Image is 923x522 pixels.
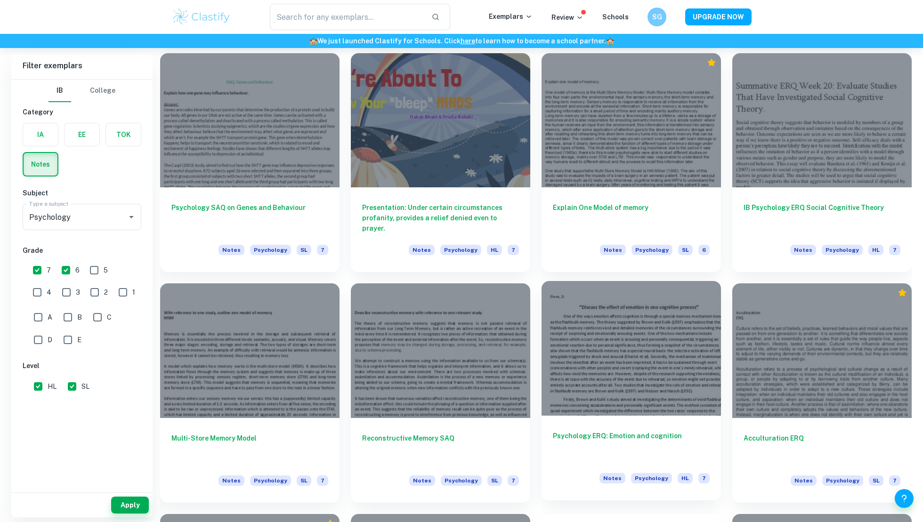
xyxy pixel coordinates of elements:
span: 2 [104,287,108,297]
span: HL [48,381,57,392]
span: 7 [508,245,519,255]
h6: Reconstructive Memory SAQ [362,433,519,464]
span: Notes [599,473,625,483]
div: Premium [707,58,716,67]
a: Explain One Model of memoryNotesPsychologySL6 [542,53,721,273]
a: IB Psychology ERQ Social Cognitive TheoryNotesPsychologyHL7 [732,53,912,273]
span: 7 [317,475,328,486]
span: Psychology [250,245,291,255]
span: Notes [409,245,435,255]
span: 🏫 [309,37,317,45]
h6: Filter exemplars [11,53,153,79]
h6: Psychology SAQ on Genes and Behaviour [171,202,328,233]
span: Notes [600,245,626,255]
p: Review [551,12,583,23]
span: SL [297,475,311,486]
span: Notes [790,245,816,255]
a: Psychology ERQ: Emotion and cognitionNotesPsychologyHL7 [542,283,721,503]
p: Exemplars [489,11,533,22]
span: C [107,312,112,322]
label: Type a subject [29,200,68,208]
a: Presentation: Under certain circumstances profanity, provides a relief denied even to prayer.Note... [351,53,530,273]
span: A [48,312,52,322]
h6: Psychology ERQ: Emotion and cognition [553,431,710,462]
a: Acculturation ERQNotesPsychologySL7 [732,283,912,503]
a: here [461,37,475,45]
span: D [48,335,52,345]
span: HL [487,245,502,255]
button: IA [23,123,58,146]
span: 1 [132,287,135,297]
a: Schools [602,13,629,21]
h6: Multi-Store Memory Model [171,433,328,464]
h6: Explain One Model of memory [553,202,710,233]
button: Apply [111,497,149,514]
span: HL [678,473,693,483]
button: SG [648,8,666,26]
span: SL [81,381,89,392]
span: 🏫 [606,37,614,45]
span: Psychology [631,473,672,483]
span: 4 [47,287,51,297]
span: Notes [219,245,244,255]
span: HL [868,245,883,255]
span: 7 [889,475,900,486]
span: 7 [698,473,710,483]
a: Psychology SAQ on Genes and BehaviourNotesPsychologySL7 [160,53,340,273]
span: B [77,312,82,322]
span: Psychology [440,245,481,255]
a: Reconstructive Memory SAQNotesPsychologySL7 [351,283,530,503]
div: Filter type choice [49,80,115,102]
span: 7 [889,245,900,255]
span: SL [297,245,311,255]
h6: Presentation: Under certain circumstances profanity, provides a relief denied even to prayer. [362,202,519,233]
button: Open [125,210,138,224]
span: Notes [409,475,435,486]
button: IB [49,80,71,102]
button: Help and Feedback [895,489,914,508]
span: 7 [47,265,51,275]
img: Clastify logo [171,8,231,26]
a: Multi-Store Memory ModelNotesPsychologySL7 [160,283,340,503]
span: Psychology [632,245,672,255]
h6: Acculturation ERQ [744,433,900,464]
span: E [77,335,81,345]
span: Notes [219,475,244,486]
span: Psychology [822,245,863,255]
span: 3 [76,287,80,297]
button: EE [65,123,99,146]
span: Notes [791,475,817,486]
button: Notes [24,153,57,176]
h6: SG [652,12,663,22]
span: Psychology [250,475,291,486]
button: TOK [106,123,141,146]
span: 5 [104,265,108,275]
span: SL [487,475,502,486]
input: Search for any exemplars... [270,4,424,30]
h6: Category [23,107,141,117]
span: Psychology [441,475,482,486]
span: 6 [698,245,710,255]
span: SL [869,475,883,486]
h6: We just launched Clastify for Schools. Click to learn how to become a school partner. [2,36,921,46]
span: SL [678,245,693,255]
button: UPGRADE NOW [685,8,752,25]
h6: Grade [23,245,141,256]
button: College [90,80,115,102]
h6: Level [23,361,141,371]
span: 7 [317,245,328,255]
span: 7 [508,475,519,486]
h6: Subject [23,188,141,198]
span: Psychology [822,475,863,486]
div: Premium [898,288,907,297]
span: 6 [75,265,80,275]
h6: IB Psychology ERQ Social Cognitive Theory [744,202,900,233]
